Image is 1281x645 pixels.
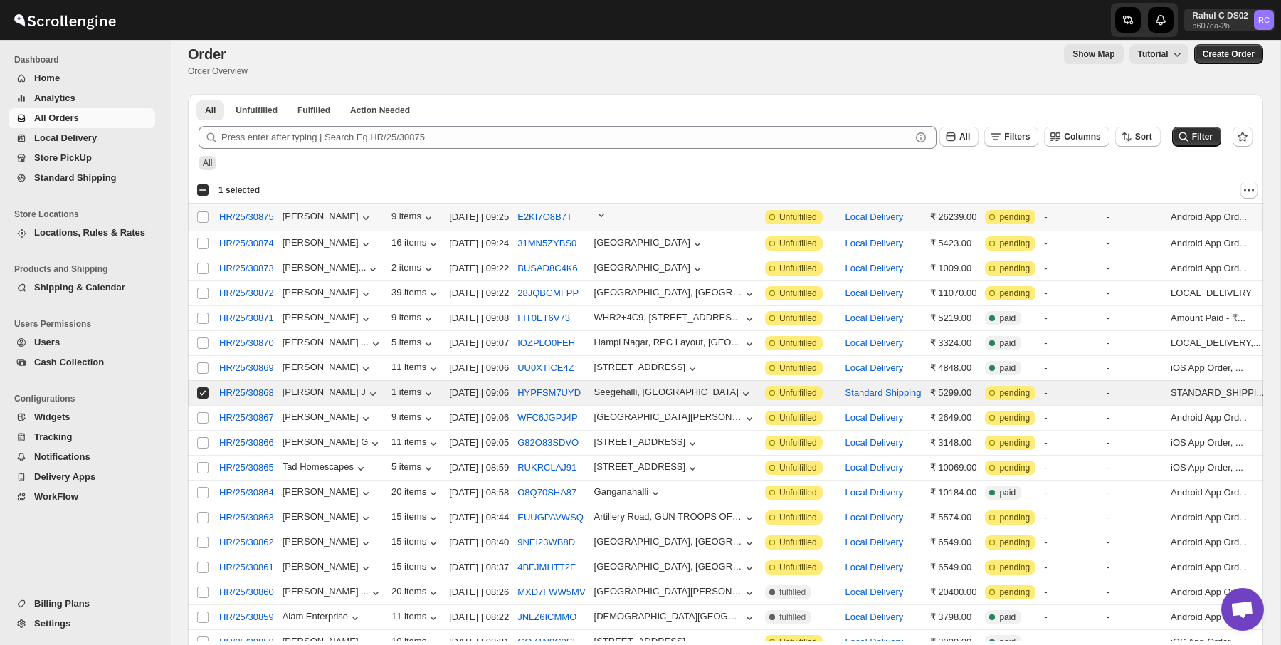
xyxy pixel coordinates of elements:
[984,127,1038,147] button: Filters
[1138,49,1169,59] span: Tutorial
[219,386,274,400] span: HR/25/30868
[9,487,155,507] button: WorkFlow
[9,278,155,298] button: Shipping & Calendar
[391,337,436,351] div: 5 items
[1171,336,1264,350] div: LOCAL_DELIVERY,...
[594,586,757,600] button: [GEOGRAPHIC_DATA][PERSON_NAME], [GEOGRAPHIC_DATA]
[391,461,436,476] button: 5 items
[211,506,283,529] button: HR/25/30863
[845,462,904,473] button: Local Delivery
[999,313,1016,324] span: paid
[218,184,260,196] span: 1 selected
[449,210,509,224] div: [DATE] | 09:25
[34,337,60,347] span: Users
[283,536,373,550] button: [PERSON_NAME]
[845,238,904,248] button: Local Delivery
[1171,261,1264,276] div: Android App Ord...
[517,387,581,398] button: HYPFSM7UYD
[391,387,436,401] button: 1 items
[391,486,441,500] div: 20 items
[9,68,155,88] button: Home
[517,537,575,547] button: 9NEI23WB8D
[9,447,155,467] button: Notifications
[999,211,1030,223] span: pending
[391,411,436,426] button: 9 items
[391,561,441,575] div: 15 items
[517,263,578,273] button: BUSAD8C4K6
[594,536,757,550] button: [GEOGRAPHIC_DATA], [GEOGRAPHIC_DATA]
[517,512,584,523] button: EUUGPAVWSQ
[517,612,576,622] button: JNLZ6ICMMO
[517,437,579,448] button: G82O83SDVO
[211,206,283,229] button: HR/25/30875
[1192,10,1248,21] p: Rahul C DS02
[845,362,904,373] button: Local Delivery
[594,262,690,273] div: [GEOGRAPHIC_DATA]
[34,152,92,163] span: Store PickUp
[930,236,977,251] div: ₹ 5423.00
[959,132,970,142] span: All
[845,487,904,498] button: Local Delivery
[283,362,373,376] div: [PERSON_NAME]
[594,362,700,376] button: [STREET_ADDRESS]
[391,436,441,451] div: 11 items
[594,511,742,522] div: Artillery Road, GUN TROOPS OFFICERS COLONY, [GEOGRAPHIC_DATA], [GEOGRAPHIC_DATA]
[517,238,576,248] button: 31MN5ZYBS0
[1044,236,1098,251] div: -
[283,387,380,401] div: [PERSON_NAME] J
[9,352,155,372] button: Cash Collection
[1258,16,1270,24] text: RC
[391,211,436,225] div: 9 items
[999,337,1016,349] span: paid
[1107,311,1162,325] div: -
[9,223,155,243] button: Locations, Rules & Rates
[1107,286,1162,300] div: -
[1192,132,1213,142] span: Filter
[594,387,753,401] button: Seegehalli, [GEOGRAPHIC_DATA]
[11,2,118,38] img: ScrollEngine
[1044,286,1098,300] div: -
[779,263,817,274] span: Unfulfilled
[219,261,274,276] span: HR/25/30873
[594,461,700,476] button: [STREET_ADDRESS]
[14,263,161,275] span: Products and Shipping
[34,618,70,629] span: Settings
[219,436,274,450] span: HR/25/30866
[391,611,441,625] button: 11 items
[34,227,145,238] span: Locations, Rules & Rates
[391,586,441,600] div: 20 items
[594,287,757,301] button: [GEOGRAPHIC_DATA], [GEOGRAPHIC_DATA], [GEOGRAPHIC_DATA]
[1072,48,1114,60] span: Show Map
[283,237,373,251] button: [PERSON_NAME]
[594,287,742,298] div: [GEOGRAPHIC_DATA], [GEOGRAPHIC_DATA], [GEOGRAPHIC_DATA]
[283,611,362,625] button: Alam Enterprise
[594,337,742,347] div: Hampi Nagar, RPC Layout, [GEOGRAPHIC_DATA]
[1171,286,1264,300] div: LOCAL_DELIVERY
[205,105,216,116] span: All
[1171,236,1264,251] div: Android App Ord...
[391,511,441,525] button: 15 items
[930,210,977,224] div: ₹ 26239.00
[449,236,509,251] div: [DATE] | 09:24
[1171,210,1264,224] div: Android App Ord...
[594,586,742,597] div: [GEOGRAPHIC_DATA][PERSON_NAME], [GEOGRAPHIC_DATA]
[211,556,283,579] button: HR/25/30861
[845,263,904,273] button: Local Delivery
[449,286,509,300] div: [DATE] | 09:22
[1004,132,1030,142] span: Filters
[594,387,739,397] div: Seegehalli, [GEOGRAPHIC_DATA]
[594,237,690,248] div: [GEOGRAPHIC_DATA]
[779,211,817,223] span: Unfulfilled
[34,598,90,609] span: Billing Plans
[1107,210,1162,224] div: -
[211,257,283,280] button: HR/25/30873
[34,112,79,123] span: All Orders
[779,337,817,349] span: Unfulfilled
[283,287,373,301] button: [PERSON_NAME]
[283,312,373,326] button: [PERSON_NAME]
[1107,261,1162,276] div: -
[211,531,283,554] button: HR/25/30862
[221,126,911,149] input: Press enter after typing | Search Eg.HR/25/30875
